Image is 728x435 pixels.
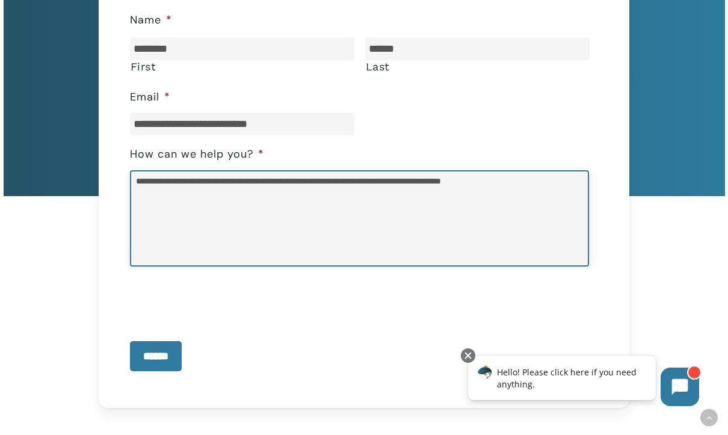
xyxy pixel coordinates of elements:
label: Name [130,13,172,27]
label: Last [366,61,590,73]
iframe: Chatbot [455,346,711,418]
label: How can we help you? [130,147,264,161]
iframe: reCAPTCHA [130,275,313,322]
label: First [131,61,354,73]
label: Email [130,90,170,104]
